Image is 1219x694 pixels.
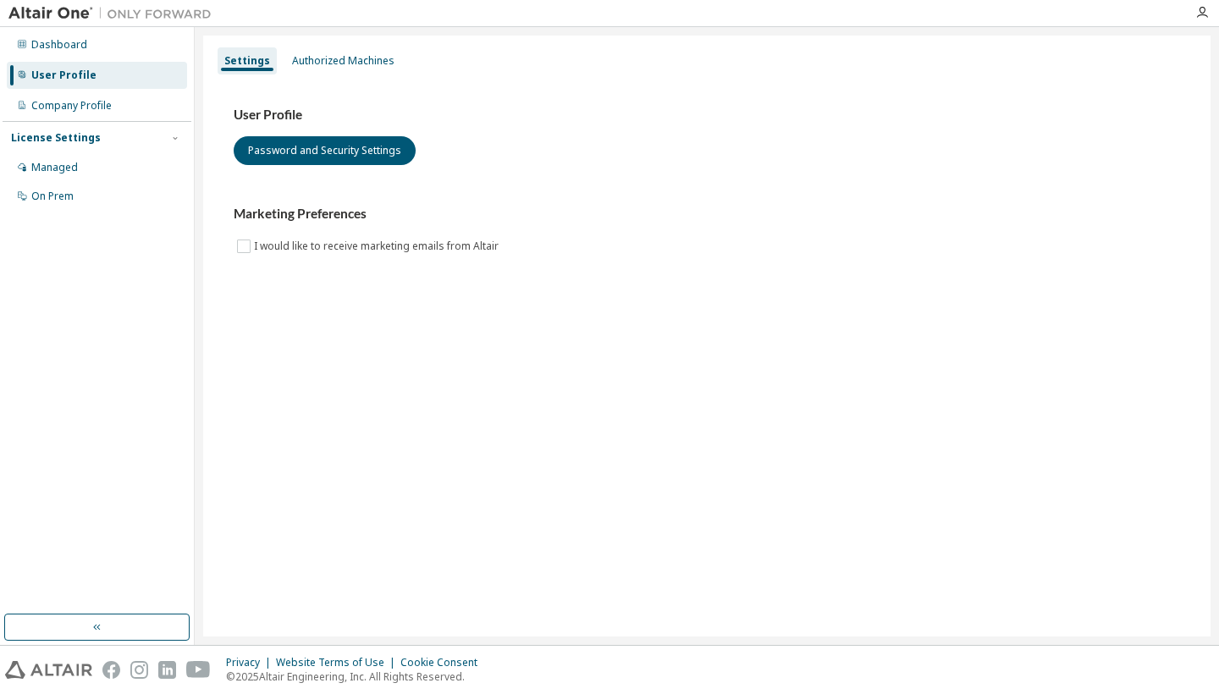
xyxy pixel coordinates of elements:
[5,661,92,679] img: altair_logo.svg
[254,236,502,256] label: I would like to receive marketing emails from Altair
[31,38,87,52] div: Dashboard
[186,661,211,679] img: youtube.svg
[31,161,78,174] div: Managed
[130,661,148,679] img: instagram.svg
[276,656,400,669] div: Website Terms of Use
[31,190,74,203] div: On Prem
[8,5,220,22] img: Altair One
[102,661,120,679] img: facebook.svg
[226,669,488,684] p: © 2025 Altair Engineering, Inc. All Rights Reserved.
[224,54,270,68] div: Settings
[234,107,1180,124] h3: User Profile
[31,99,112,113] div: Company Profile
[31,69,97,82] div: User Profile
[292,54,394,68] div: Authorized Machines
[11,131,101,145] div: License Settings
[226,656,276,669] div: Privacy
[400,656,488,669] div: Cookie Consent
[158,661,176,679] img: linkedin.svg
[234,206,1180,223] h3: Marketing Preferences
[234,136,416,165] button: Password and Security Settings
